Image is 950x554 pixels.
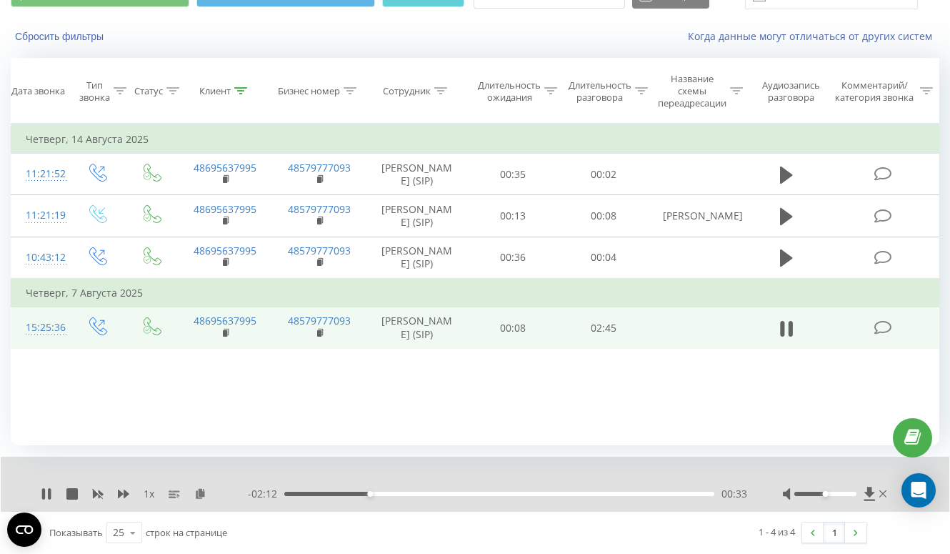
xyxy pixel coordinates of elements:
span: Показывать [49,526,103,539]
span: 00:33 [721,487,747,501]
div: Статус [134,85,163,97]
td: [PERSON_NAME] [649,195,743,237]
td: 00:08 [558,195,649,237]
td: 00:08 [468,307,559,349]
span: 1 x [144,487,154,501]
div: Open Intercom Messenger [901,473,936,508]
td: 00:02 [558,154,649,195]
td: Четверг, 14 Августа 2025 [11,125,939,154]
td: 02:45 [558,307,649,349]
div: Комментарий/категория звонка [833,79,916,104]
div: Дата звонка [11,85,65,97]
td: [PERSON_NAME] (SIP) [366,195,468,237]
div: Accessibility label [367,491,373,497]
div: 1 - 4 из 4 [759,525,795,539]
div: 11:21:52 [26,160,55,188]
div: 11:21:19 [26,202,55,229]
div: Сотрудник [383,85,431,97]
a: Когда данные могут отличаться от других систем [688,29,939,43]
div: 10:43:12 [26,244,55,272]
div: 25 [113,525,124,540]
a: 48579777093 [288,314,351,327]
div: Длительность ожидания [478,79,541,104]
td: 00:04 [558,237,649,279]
td: [PERSON_NAME] (SIP) [366,307,468,349]
td: 00:36 [468,237,559,279]
span: - 02:12 [248,487,284,501]
a: 48579777093 [288,161,351,174]
div: Бизнес номер [278,85,340,97]
span: строк на странице [146,526,227,539]
div: Тип звонка [79,79,110,104]
td: Четверг, 7 Августа 2025 [11,279,939,307]
button: Сбросить фильтры [11,30,111,43]
td: [PERSON_NAME] (SIP) [366,154,468,195]
button: Open CMP widget [7,513,41,547]
div: Клиент [199,85,231,97]
a: 48695637995 [194,202,256,216]
div: Аудиозапись разговора [756,79,826,104]
a: 48695637995 [194,314,256,327]
div: Длительность разговора [569,79,631,104]
td: [PERSON_NAME] (SIP) [366,237,468,279]
td: 00:35 [468,154,559,195]
a: 1 [824,523,845,543]
a: 48695637995 [194,161,256,174]
a: 48695637995 [194,244,256,257]
div: Название схемы переадресации [658,73,726,109]
div: 15:25:36 [26,314,55,342]
a: 48579777093 [288,202,351,216]
a: 48579777093 [288,244,351,257]
div: Accessibility label [822,491,828,497]
td: 00:13 [468,195,559,237]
